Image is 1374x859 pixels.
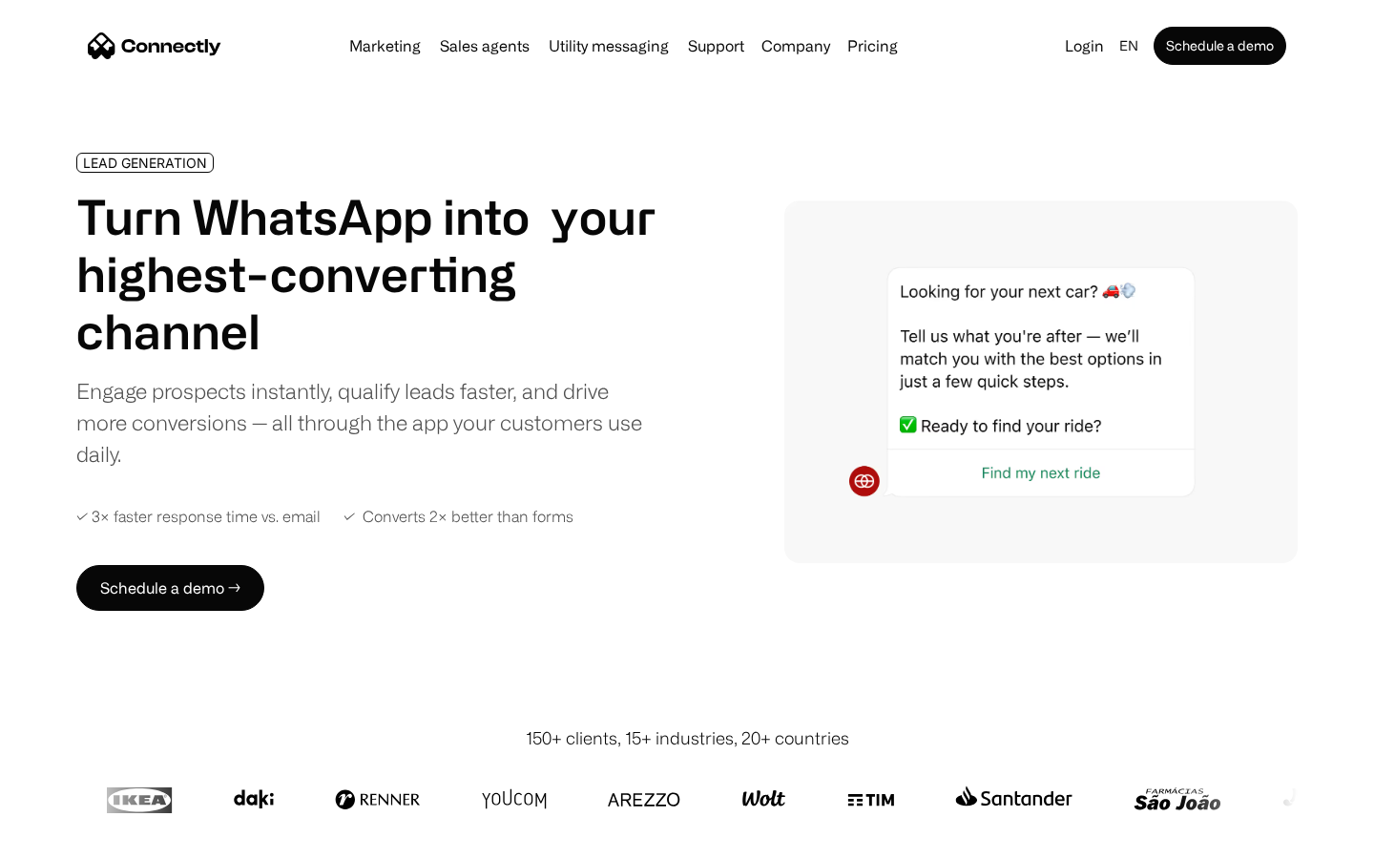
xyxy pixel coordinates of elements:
[432,38,537,53] a: Sales agents
[76,508,321,526] div: ✓ 3× faster response time vs. email
[680,38,752,53] a: Support
[343,508,573,526] div: ✓ Converts 2× better than forms
[840,38,906,53] a: Pricing
[342,38,428,53] a: Marketing
[541,38,677,53] a: Utility messaging
[76,375,656,470] div: Engage prospects instantly, qualify leads faster, and drive more conversions — all through the ap...
[1154,27,1286,65] a: Schedule a demo
[1119,32,1138,59] div: en
[83,156,207,170] div: LEAD GENERATION
[526,725,849,751] div: 150+ clients, 15+ industries, 20+ countries
[76,565,264,611] a: Schedule a demo →
[1057,32,1112,59] a: Login
[76,188,656,360] h1: Turn WhatsApp into your highest-converting channel
[38,826,114,852] ul: Language list
[761,32,830,59] div: Company
[19,824,114,852] aside: Language selected: English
